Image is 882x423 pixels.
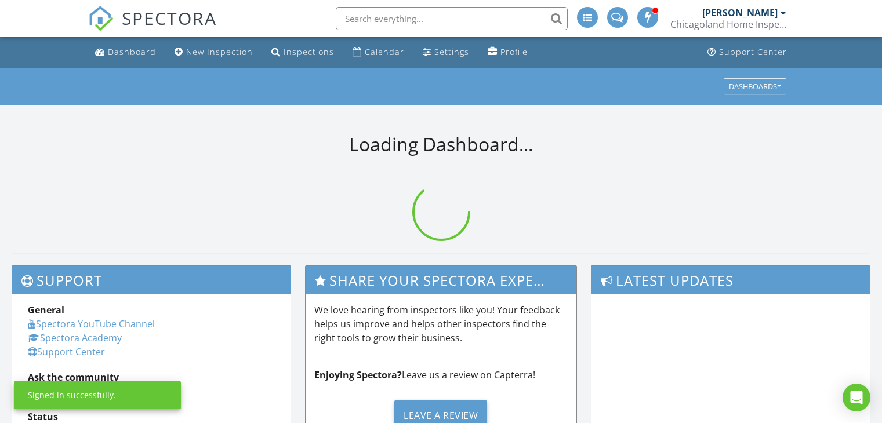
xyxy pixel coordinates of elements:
div: Dashboard [108,46,156,57]
div: Chicagoland Home Inspectors, Inc. [670,19,786,30]
div: Support Center [719,46,787,57]
p: We love hearing from inspectors like you! Your feedback helps us improve and helps other inspecto... [314,303,568,345]
a: Spectora Academy [28,331,122,344]
strong: Enjoying Spectora? [314,369,402,381]
div: Profile [500,46,528,57]
a: Dashboard [90,42,161,63]
a: SPECTORA [88,16,217,40]
img: The Best Home Inspection Software - Spectora [88,6,114,31]
div: Dashboards [729,82,781,90]
button: Dashboards [724,78,786,94]
div: [PERSON_NAME] [702,7,778,19]
a: Calendar [348,42,409,63]
div: Signed in successfully. [28,389,116,401]
h3: Support [12,266,291,294]
span: SPECTORA [122,6,217,30]
a: Support Center [28,345,105,358]
div: Calendar [365,46,404,57]
h3: Latest Updates [591,266,870,294]
a: Inspections [267,42,339,63]
a: Support Center [703,42,792,63]
a: Profile [483,42,532,63]
div: Ask the community [28,370,275,384]
a: Settings [418,42,474,63]
a: Spectora YouTube Channel [28,318,155,330]
strong: General [28,304,64,316]
div: Inspections [284,46,334,57]
div: Settings [434,46,469,57]
input: Search everything... [336,7,568,30]
a: New Inspection [170,42,257,63]
div: Open Intercom Messenger [843,384,870,411]
h3: Share Your Spectora Experience [306,266,577,294]
div: New Inspection [186,46,253,57]
p: Leave us a review on Capterra! [314,368,568,382]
